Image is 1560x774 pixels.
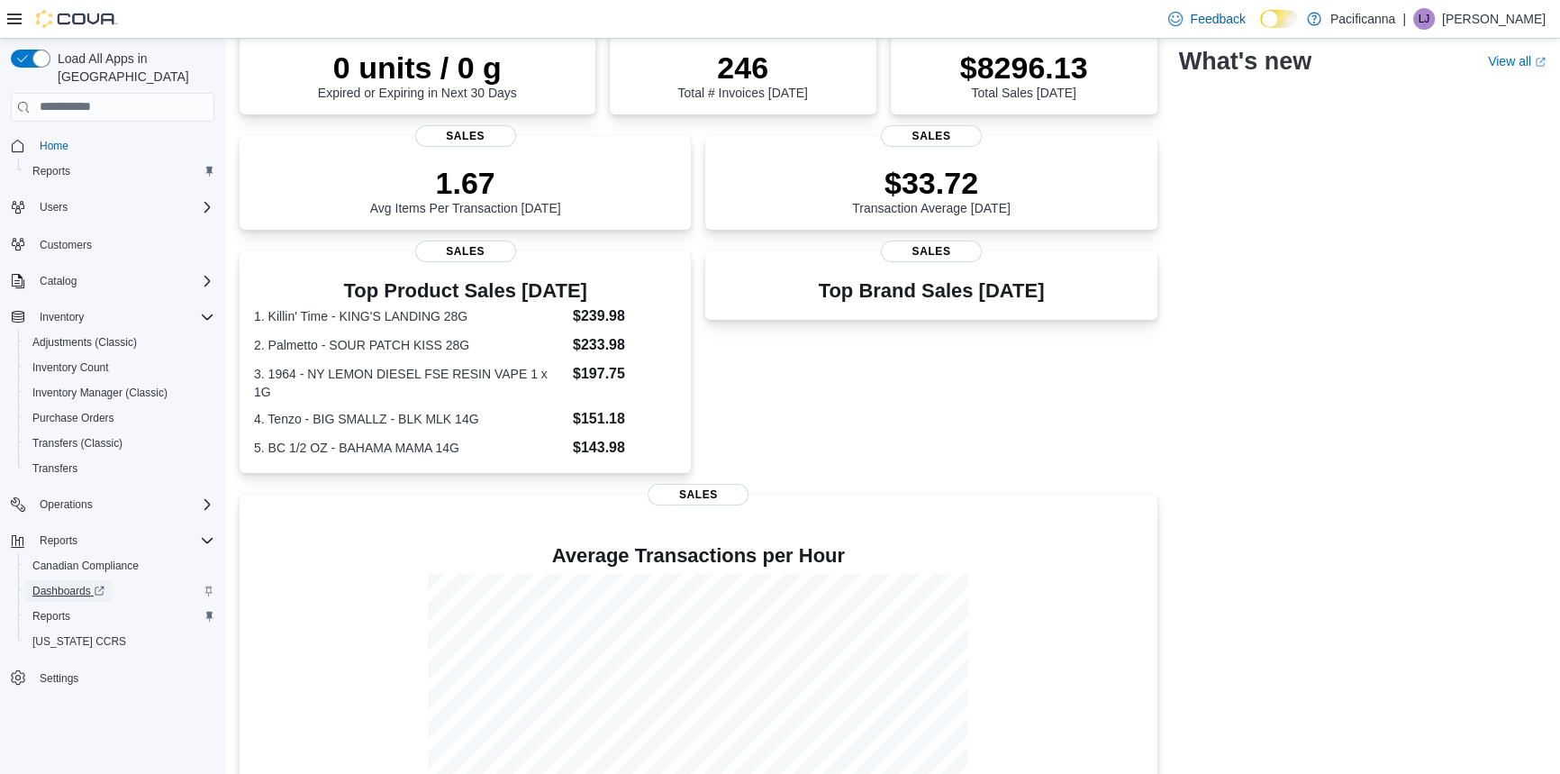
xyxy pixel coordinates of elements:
button: Inventory Count [18,355,222,380]
h3: Top Product Sales [DATE] [254,280,676,302]
nav: Complex example [11,125,214,738]
p: Pacificanna [1330,8,1395,30]
dt: 1. Killin' Time - KING'S LANDING 28G [254,307,566,325]
a: Dashboards [18,578,222,604]
h4: Average Transactions per Hour [254,545,1143,567]
button: Catalog [4,269,222,294]
div: Total Sales [DATE] [960,50,1088,100]
button: Users [32,196,75,218]
span: Customers [32,232,214,255]
span: Reports [32,164,70,178]
a: Transfers [25,458,85,479]
span: Settings [40,671,78,686]
span: Inventory Manager (Classic) [25,382,214,404]
span: Reports [32,530,214,551]
button: Canadian Compliance [18,553,222,578]
dt: 2. Palmetto - SOUR PATCH KISS 28G [254,336,566,354]
a: Inventory Manager (Classic) [25,382,175,404]
span: Transfers (Classic) [32,436,122,451]
button: Operations [32,494,100,515]
span: Inventory Count [32,360,109,375]
button: Operations [4,492,222,517]
button: Home [4,132,222,159]
a: View allExternal link [1488,54,1546,68]
dd: $151.18 [573,408,676,430]
span: Feedback [1190,10,1245,28]
p: $33.72 [852,165,1011,201]
span: Operations [32,494,214,515]
span: Catalog [40,274,77,288]
button: Inventory [4,305,222,330]
span: Settings [32,667,214,689]
span: Transfers [32,461,77,476]
span: [US_STATE] CCRS [32,634,126,649]
p: 1.67 [370,165,561,201]
span: Canadian Compliance [25,555,214,577]
a: Home [32,135,76,157]
dt: 5. BC 1/2 OZ - BAHAMA MAMA 14G [254,439,566,457]
span: Reports [25,606,214,627]
a: Purchase Orders [25,407,122,429]
span: Dashboards [25,580,214,602]
h2: What's new [1179,47,1311,76]
button: Catalog [32,270,84,292]
dd: $239.98 [573,305,676,327]
button: Adjustments (Classic) [18,330,222,355]
a: Reports [25,606,77,627]
p: $8296.13 [960,50,1088,86]
span: Canadian Compliance [32,559,139,573]
span: Transfers [25,458,214,479]
button: Inventory Manager (Classic) [18,380,222,405]
span: Dashboards [32,584,104,598]
span: Users [40,200,68,214]
span: Inventory [32,306,214,328]
dd: $233.98 [573,334,676,356]
a: Dashboards [25,580,112,602]
p: 0 units / 0 g [318,50,517,86]
button: Purchase Orders [18,405,222,431]
span: Sales [881,125,982,147]
span: Adjustments (Classic) [25,332,214,353]
div: Total # Invoices [DATE] [677,50,807,100]
span: Purchase Orders [25,407,214,429]
a: Canadian Compliance [25,555,146,577]
img: Cova [36,10,117,28]
span: Operations [40,497,93,512]
div: Transaction Average [DATE] [852,165,1011,215]
span: Dark Mode [1260,28,1261,29]
input: Dark Mode [1260,10,1298,29]
a: Reports [25,160,77,182]
div: Logan Jenkins [1413,8,1435,30]
span: Washington CCRS [25,631,214,652]
button: Reports [4,528,222,553]
button: Customers [4,231,222,257]
span: Sales [648,484,748,505]
a: [US_STATE] CCRS [25,631,133,652]
span: Sales [415,241,516,262]
h3: Top Brand Sales [DATE] [819,280,1045,302]
button: Reports [18,159,222,184]
span: Load All Apps in [GEOGRAPHIC_DATA] [50,50,214,86]
span: Users [32,196,214,218]
a: Settings [32,668,86,689]
span: LJ [1419,8,1430,30]
button: Users [4,195,222,220]
span: Home [40,139,68,153]
span: Adjustments (Classic) [32,335,137,350]
span: Inventory [40,310,84,324]
button: Inventory [32,306,91,328]
span: Reports [40,533,77,548]
a: Feedback [1161,1,1252,37]
dt: 4. Tenzo - BIG SMALLZ - BLK MLK 14G [254,410,566,428]
p: 246 [677,50,807,86]
span: Inventory Count [25,357,214,378]
span: Sales [881,241,982,262]
button: Settings [4,665,222,691]
div: Expired or Expiring in Next 30 Days [318,50,517,100]
span: Reports [32,609,70,624]
a: Transfers (Classic) [25,433,130,454]
button: [US_STATE] CCRS [18,629,222,654]
span: Sales [415,125,516,147]
p: | [1402,8,1406,30]
button: Transfers (Classic) [18,431,222,456]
